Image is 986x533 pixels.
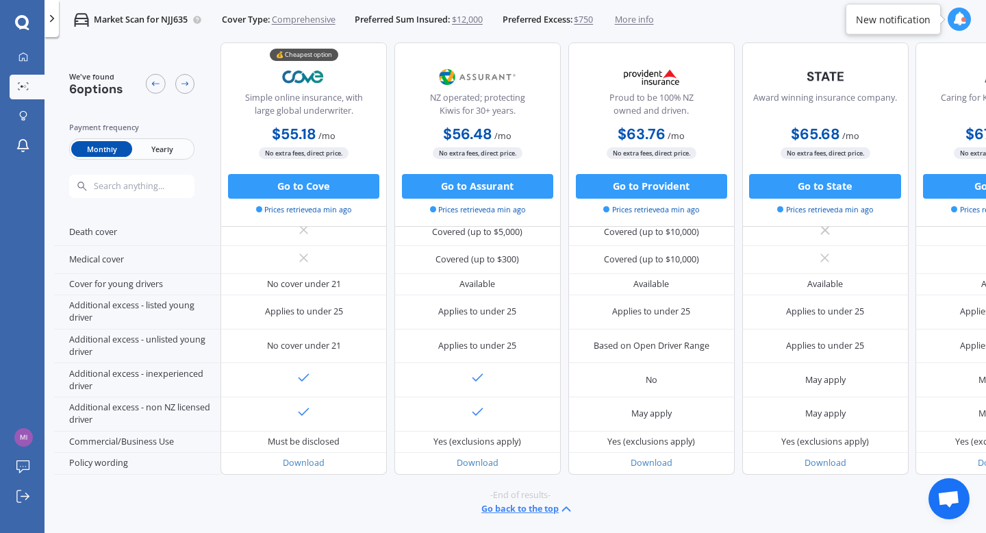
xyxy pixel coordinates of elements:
div: No [646,374,657,386]
span: / mo [668,129,685,141]
div: Additional excess - inexperienced driver [54,363,220,397]
span: More info [615,14,654,26]
span: Monthly [71,141,131,157]
span: Prices retrieved a min ago [430,203,526,214]
div: 💰 Cheapest option [270,48,338,60]
div: Medical cover [54,246,220,273]
div: No cover under 21 [267,278,341,290]
div: Applies to under 25 [786,306,864,318]
div: Open chat [928,478,970,519]
span: / mo [318,129,336,141]
div: Simple online insurance, with large global underwriter. [231,92,377,123]
input: Search anything... [92,180,218,191]
b: $63.76 [618,124,666,143]
img: Assurant.png [437,62,518,92]
div: May apply [805,374,846,386]
div: Commercial/Business Use [54,432,220,454]
span: -End of results- [490,489,551,501]
span: Cover Type: [222,14,270,26]
img: Provident.png [611,62,692,92]
span: Preferred Excess: [503,14,572,26]
span: $12,000 [452,14,483,26]
div: No cover under 21 [267,340,341,352]
div: Covered (up to $10,000) [604,253,699,266]
img: car.f15378c7a67c060ca3f3.svg [74,12,89,27]
button: Go to Assurant [402,174,553,199]
span: Prices retrieved a min ago [777,203,873,214]
div: Policy wording [54,453,220,475]
span: $750 [574,14,593,26]
div: Award winning insurance company. [753,92,897,123]
span: No extra fees, direct price. [607,147,696,159]
span: Comprehensive [272,14,336,26]
img: Cove.webp [263,62,344,92]
div: New notification [856,12,931,26]
div: Covered (up to $5,000) [432,226,522,238]
img: State-text-1.webp [785,62,866,90]
span: / mo [494,129,511,141]
button: Go to Cove [228,174,379,199]
a: Download [805,457,846,469]
span: No extra fees, direct price. [259,147,349,159]
span: 6 options [69,81,123,97]
div: Covered (up to $300) [435,253,519,266]
div: Available [633,278,669,290]
a: Download [283,457,325,469]
div: Yes (exclusions apply) [781,436,869,448]
img: 0319cf557979aa730f6ab1ad753fa893 [14,428,33,447]
span: / mo [842,129,859,141]
div: Cover for young drivers [54,274,220,296]
div: Proud to be 100% NZ owned and driven. [579,92,724,123]
span: No extra fees, direct price. [433,147,522,159]
b: $65.68 [791,124,840,143]
button: Go to State [749,174,900,199]
div: May apply [631,408,672,420]
div: Applies to under 25 [438,340,516,352]
div: Yes (exclusions apply) [607,436,695,448]
p: Market Scan for NJJ635 [94,14,188,26]
div: Must be disclosed [268,436,340,448]
div: Based on Open Driver Range [594,340,709,352]
div: Applies to under 25 [438,306,516,318]
span: Yearly [132,141,192,157]
div: Additional excess - unlisted young driver [54,330,220,364]
div: Covered (up to $10,000) [604,226,699,238]
span: We've found [69,71,123,82]
span: Prices retrieved a min ago [603,203,699,214]
button: Go to Provident [576,174,727,199]
div: Applies to under 25 [786,340,864,352]
div: Yes (exclusions apply) [433,436,521,448]
div: Available [459,278,495,290]
div: Applies to under 25 [265,306,343,318]
div: Death cover [54,219,220,246]
div: Additional excess - listed young driver [54,295,220,330]
span: Prices retrieved a min ago [256,203,352,214]
b: $56.48 [443,124,492,143]
b: $55.18 [272,124,316,143]
div: Payment frequency [69,121,195,134]
a: Download [631,457,672,469]
div: Available [807,278,843,290]
a: Download [457,457,498,469]
div: NZ operated; protecting Kiwis for 30+ years. [405,92,550,123]
span: Preferred Sum Insured: [355,14,450,26]
div: Additional excess - non NZ licensed driver [54,397,220,432]
div: Applies to under 25 [612,306,690,318]
span: No extra fees, direct price. [781,147,870,159]
div: May apply [805,408,846,420]
button: Go back to the top [481,501,574,517]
